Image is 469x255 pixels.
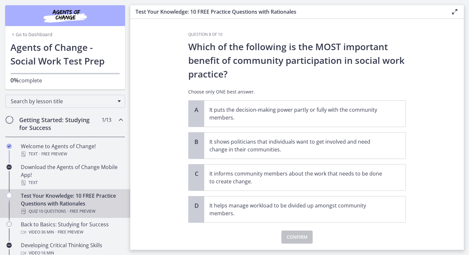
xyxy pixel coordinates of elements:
[5,95,125,108] div: Search by lesson title
[58,228,83,236] span: Free preview
[188,89,406,95] p: Choose only ONE best answer.
[135,8,440,16] h3: Test Your Knowledge: 10 FREE Practice Questions with Rationales
[21,150,122,158] div: Text
[40,228,54,236] span: · 36 min
[192,138,200,146] span: B
[10,76,120,84] p: complete
[209,106,387,121] p: It puts the decision-making power partly or fully with the community members.
[10,40,120,68] h1: Agents of Change - Social Work Test Prep
[11,98,114,105] span: Search by lesson title
[21,220,122,236] div: Back to Basics: Studying for Success
[21,228,122,236] div: Video
[188,32,406,37] h3: Question 8 of 10
[21,207,122,215] div: Quiz
[26,8,104,23] img: Agents of Change
[102,116,111,124] span: 1 / 13
[10,76,19,84] span: 0%
[21,142,122,158] div: Welcome to Agents of Change!
[21,179,122,187] div: Text
[38,207,66,215] span: · 10 Questions
[19,116,99,132] h2: Getting Started: Studying for Success
[209,202,387,217] p: It helps manage workload to be divided up amongst community members.
[7,144,12,149] i: Completed
[39,150,40,158] span: ·
[209,170,387,185] p: It informs community members about the work that needs to be done to create change.
[287,233,307,241] span: Confirm
[55,228,56,236] span: ·
[281,231,313,244] button: Confirm
[67,207,68,215] span: ·
[21,163,122,187] div: Download the Agents of Change Mobile App!
[188,40,406,81] p: Which of the following is the MOST important benefit of community participation in social work pr...
[209,138,387,153] p: It shows politicians that individuals want to get involved and need change in their communities.
[41,150,67,158] span: Free preview
[70,207,95,215] span: Free preview
[10,31,52,38] a: Go to Dashboard
[192,202,200,209] span: D
[192,106,200,114] span: A
[192,170,200,177] span: C
[21,192,122,215] div: Test Your Knowledge: 10 FREE Practice Questions with Rationales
